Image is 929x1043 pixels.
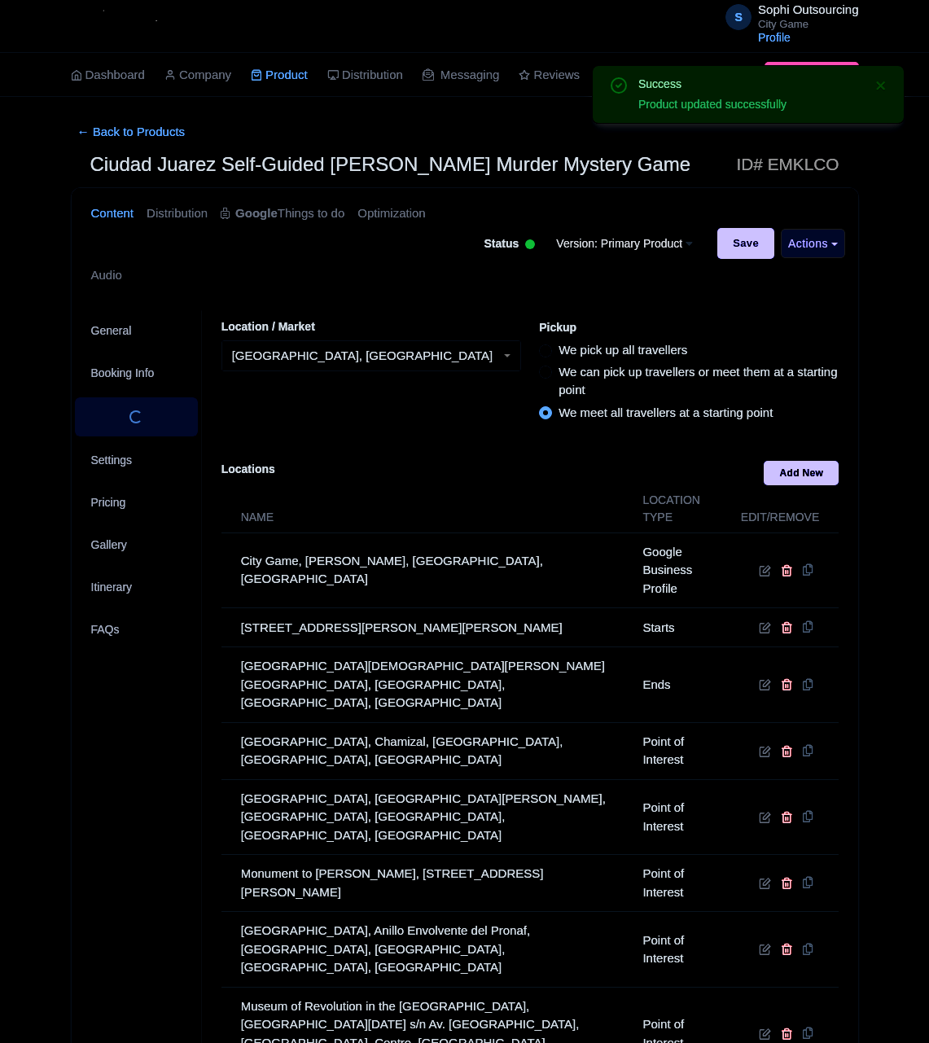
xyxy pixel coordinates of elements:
[221,485,633,533] th: Name
[63,8,189,44] img: logo-ab69f6fb50320c5b225c76a69d11143b.png
[758,19,858,29] small: City Game
[874,76,887,95] button: Close
[633,779,730,855] td: Point of Interest
[559,404,773,423] label: We meet all travellers at a starting point
[781,229,844,259] button: Actions
[91,250,122,301] a: Audio
[545,228,704,259] a: Version: Primary Product
[758,31,791,44] a: Profile
[75,313,199,349] a: General
[221,320,315,333] span: Location / Market
[717,228,774,259] input: Save
[765,62,859,86] a: Subscription
[633,912,730,988] td: Point of Interest
[764,461,839,485] a: Add New
[758,2,858,16] span: Sophi Outsourcing
[633,485,730,533] th: Location type
[737,148,839,181] span: ID# EMKLCO
[484,235,519,252] span: Status
[235,204,278,223] strong: Google
[221,779,633,855] td: [GEOGRAPHIC_DATA], [GEOGRAPHIC_DATA][PERSON_NAME], [GEOGRAPHIC_DATA], [GEOGRAPHIC_DATA], [GEOGRAP...
[559,341,687,360] label: We pick up all travellers
[423,53,500,98] a: Messaging
[731,485,839,533] th: Edit/Remove
[716,3,858,29] a: S Sophi Outsourcing City Game
[357,188,425,239] a: Optimization
[633,855,730,912] td: Point of Interest
[599,53,645,98] a: Other
[638,76,861,93] div: Success
[221,722,633,779] td: [GEOGRAPHIC_DATA], Chamizal, [GEOGRAPHIC_DATA], [GEOGRAPHIC_DATA], [GEOGRAPHIC_DATA]
[539,321,576,334] span: Pickup
[75,484,199,521] a: Pricing
[71,116,192,148] a: ← Back to Products
[164,53,231,98] a: Company
[232,348,493,363] div: [GEOGRAPHIC_DATA], [GEOGRAPHIC_DATA]
[75,355,199,392] a: Booking Info
[71,53,145,98] a: Dashboard
[633,722,730,779] td: Point of Interest
[251,53,308,98] a: Product
[559,363,839,400] label: We can pick up travellers or meet them at a starting point
[91,188,134,239] a: Content
[221,608,633,647] td: [STREET_ADDRESS][PERSON_NAME][PERSON_NAME]
[75,569,199,606] a: Itinerary
[221,647,633,723] td: [GEOGRAPHIC_DATA][DEMOGRAPHIC_DATA][PERSON_NAME][GEOGRAPHIC_DATA], [GEOGRAPHIC_DATA], [GEOGRAPHIC...
[221,532,633,608] td: City Game, [PERSON_NAME], [GEOGRAPHIC_DATA], [GEOGRAPHIC_DATA]
[725,4,752,30] span: S
[75,611,199,648] a: FAQs
[633,608,730,647] td: Starts
[147,188,208,239] a: Distribution
[221,855,633,912] td: Monument to [PERSON_NAME], [STREET_ADDRESS][PERSON_NAME]
[75,527,199,563] a: Gallery
[327,53,403,98] a: Distribution
[75,442,199,479] a: Settings
[90,153,691,175] span: Ciudad Juarez Self-Guided [PERSON_NAME] Murder Mystery Game
[221,188,344,239] a: GoogleThings to do
[633,647,730,723] td: Ends
[638,96,861,113] div: Product updated successfully
[221,912,633,988] td: [GEOGRAPHIC_DATA], Anillo Envolvente del Pronaf, [GEOGRAPHIC_DATA], [GEOGRAPHIC_DATA], [GEOGRAPHI...
[519,53,580,98] a: Reviews
[633,532,730,608] td: Google Business Profile
[221,461,275,478] label: Locations
[522,233,538,258] div: Active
